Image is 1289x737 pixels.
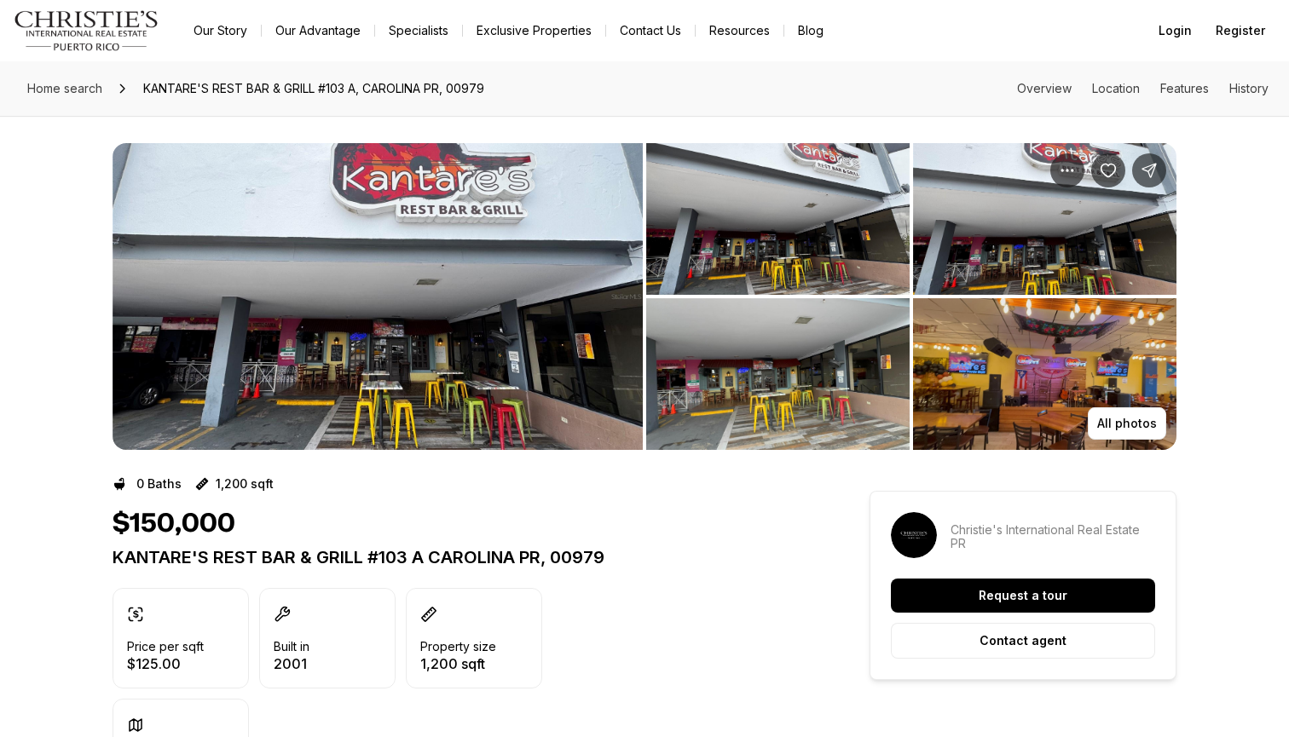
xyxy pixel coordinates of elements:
button: Register [1205,14,1275,48]
button: View image gallery [913,298,1176,450]
p: Property size [420,640,496,654]
button: View image gallery [646,298,910,450]
button: Request a tour [891,579,1155,613]
button: Login [1148,14,1202,48]
nav: Page section menu [1017,82,1269,95]
div: Listing Photos [113,143,1176,450]
button: View image gallery [646,143,910,295]
span: Login [1159,24,1192,37]
span: KANTARE'S REST BAR & GRILL #103 A, CAROLINA PR, 00979 [136,75,491,102]
h1: $150,000 [113,508,235,540]
p: Contact agent [980,634,1066,648]
p: All photos [1097,417,1157,430]
a: Our Story [180,19,261,43]
p: Price per sqft [127,640,204,654]
a: Our Advantage [262,19,374,43]
button: Contact agent [891,623,1155,659]
p: Christie's International Real Estate PR [951,523,1155,550]
a: Home search [20,75,109,102]
a: Skip to: Features [1160,81,1209,95]
p: 1,200 sqft [420,657,496,671]
button: View image gallery [113,143,643,450]
p: 1,200 sqft [216,477,274,491]
p: 0 Baths [136,477,182,491]
p: $125.00 [127,657,204,671]
span: Register [1216,24,1265,37]
button: Share Property: KANTARE'S REST BAR & GRILL #103 A [1132,153,1166,187]
p: 2001 [274,657,309,671]
a: Blog [784,19,837,43]
p: KANTARE'S REST BAR & GRILL #103 A CAROLINA PR, 00979 [113,547,808,567]
li: 2 of 10 [646,143,1176,450]
a: Exclusive Properties [463,19,605,43]
img: logo [14,10,159,51]
button: Property options [1050,153,1084,187]
a: Skip to: Overview [1017,81,1072,95]
a: Skip to: Location [1092,81,1140,95]
li: 1 of 10 [113,143,643,450]
a: Resources [696,19,783,43]
p: Request a tour [979,589,1067,602]
p: Built in [274,640,309,654]
button: Save Property: KANTARE'S REST BAR & GRILL #103 A [1091,153,1125,187]
button: View image gallery [913,143,1176,295]
button: Contact Us [606,19,695,43]
button: All photos [1088,407,1166,440]
a: Specialists [375,19,462,43]
a: Skip to: History [1229,81,1269,95]
span: Home search [27,81,102,95]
